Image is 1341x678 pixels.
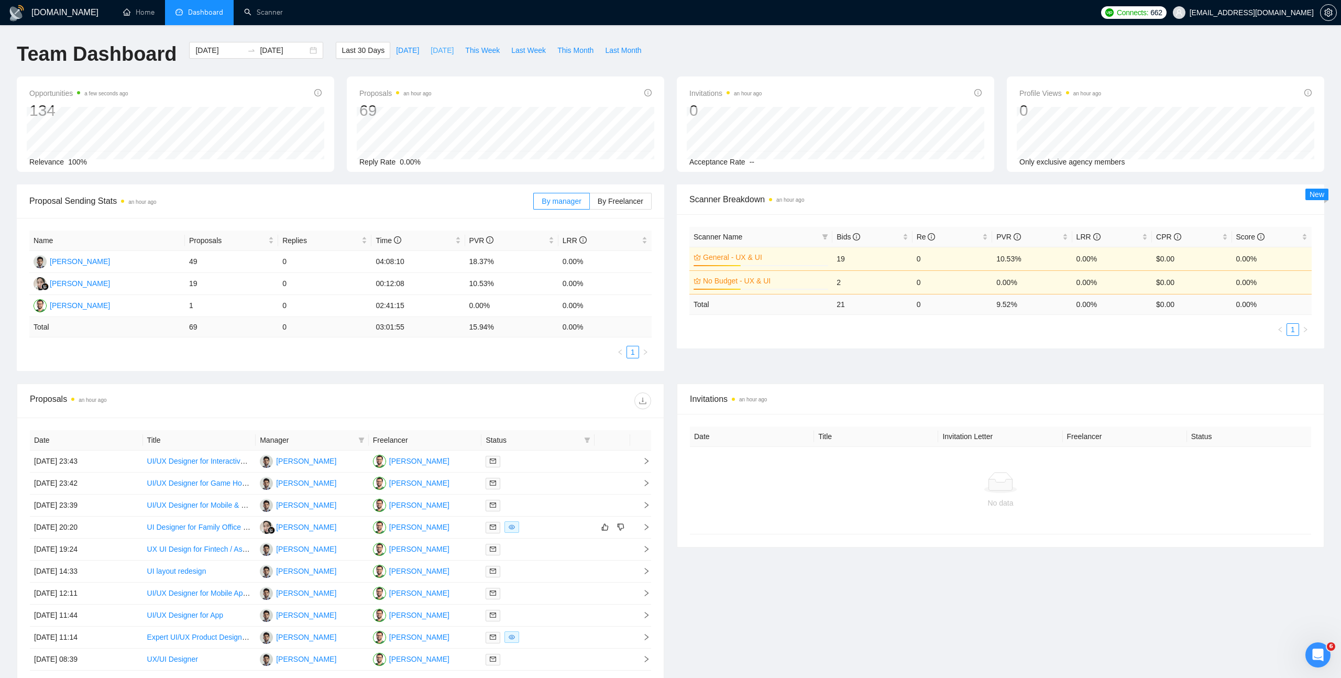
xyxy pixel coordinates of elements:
span: Only exclusive agency members [1019,158,1125,166]
div: [PERSON_NAME] [389,609,449,621]
td: UI Designer for Family Office & Investment Platform Website [143,517,256,539]
a: UI/UX Designer for Game Hosting Platform [147,479,287,487]
button: [DATE] [390,42,425,59]
span: info-circle [1257,233,1265,240]
span: Bids [837,233,860,241]
a: homeHome [123,8,155,17]
td: 0 [278,295,371,317]
span: This Month [557,45,593,56]
span: Time [376,236,401,245]
button: right [639,346,652,358]
span: mail [490,634,496,640]
td: $0.00 [1152,247,1232,270]
a: RR[PERSON_NAME] [34,279,110,287]
td: UI/UX Designer for Interactive Prototype Creation [143,451,256,473]
span: info-circle [394,236,401,244]
td: [DATE] 08:39 [30,649,143,671]
time: a few seconds ago [84,91,128,96]
span: Proposal Sending Stats [29,194,533,207]
td: [DATE] 11:14 [30,627,143,649]
td: 0.00% [1232,270,1312,294]
td: 0.00% [465,295,558,317]
th: Proposals [185,231,278,251]
div: [PERSON_NAME] [276,631,336,643]
span: right [634,589,650,597]
span: download [635,397,651,405]
div: [PERSON_NAME] [389,455,449,467]
span: info-circle [853,233,860,240]
span: By manager [542,197,581,205]
button: right [1299,323,1312,336]
td: 0.00% [558,273,652,295]
span: PVR [469,236,494,245]
img: logo [8,5,25,21]
td: 0.00% [558,295,652,317]
div: [PERSON_NAME] [276,653,336,665]
button: dislike [614,521,627,533]
a: Expert UI/UX Product Designer Needed for Complex SaaS Platform [147,633,367,641]
span: This Week [465,45,500,56]
div: [PERSON_NAME] [50,300,110,311]
th: Manager [256,430,369,451]
span: right [634,457,650,465]
span: info-circle [1014,233,1021,240]
div: [PERSON_NAME] [389,631,449,643]
span: right [634,655,650,663]
img: SA [373,499,386,512]
td: UI/UX Designer for App [143,605,256,627]
span: to [247,46,256,54]
time: an hour ago [128,199,156,205]
button: This Month [552,42,599,59]
a: SA[PERSON_NAME] [373,654,449,663]
a: FK[PERSON_NAME] [260,588,336,597]
td: UX UI Design for Fintech / Asset Management AI Market Intelligence Platform - from MVP to Launch [143,539,256,561]
a: FK[PERSON_NAME] [260,544,336,553]
td: 0.00 % [1072,294,1152,314]
span: Profile Views [1019,87,1101,100]
span: right [634,611,650,619]
td: UI/UX Designer for Game Hosting Platform [143,473,256,495]
time: an hour ago [734,91,762,96]
button: setting [1320,4,1337,21]
span: mail [490,524,496,530]
span: crown [694,254,701,261]
span: filter [822,234,828,240]
span: Dashboard [188,8,223,17]
a: 1 [627,346,639,358]
span: setting [1321,8,1336,17]
span: user [1175,9,1183,16]
td: $0.00 [1152,270,1232,294]
td: 0.00% [1072,247,1152,270]
td: 69 [185,317,278,337]
span: eye [509,524,515,530]
span: right [634,523,650,531]
li: Next Page [1299,323,1312,336]
div: [PERSON_NAME] [276,499,336,511]
img: SA [373,631,386,644]
img: SA [373,477,386,490]
td: [DATE] 23:39 [30,495,143,517]
span: like [601,523,609,531]
span: info-circle [1304,89,1312,96]
td: UX/UI Designer [143,649,256,671]
a: SA[PERSON_NAME] [373,588,449,597]
a: RR[PERSON_NAME] [260,522,336,531]
span: eye [509,634,515,640]
span: left [617,349,623,355]
th: Replies [278,231,371,251]
img: SA [373,455,386,468]
img: FK [34,255,47,268]
span: Score [1236,233,1265,241]
td: 03:01:55 [371,317,465,337]
div: [PERSON_NAME] [50,256,110,267]
iframe: Intercom live chat [1305,642,1331,668]
div: [PERSON_NAME] [276,609,336,621]
span: mail [490,480,496,486]
a: UI/UX Designer for App [147,611,224,619]
a: FK[PERSON_NAME] [34,257,110,265]
td: UI layout redesign [143,561,256,583]
button: like [599,521,611,533]
a: FK[PERSON_NAME] [260,478,336,487]
button: Last Week [505,42,552,59]
div: [PERSON_NAME] [389,499,449,511]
